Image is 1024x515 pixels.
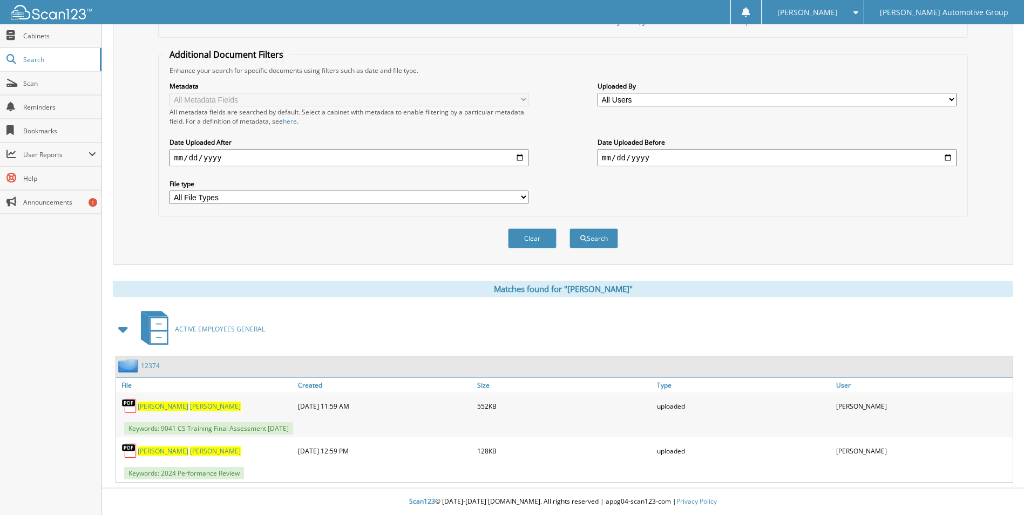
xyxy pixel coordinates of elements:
span: Keywords: 2024 Performance Review [124,467,244,479]
img: scan123-logo-white.svg [11,5,92,19]
span: [PERSON_NAME] Automotive Group [880,9,1008,16]
span: Scan123 [409,497,435,506]
div: 552KB [474,395,654,417]
span: Reminders [23,103,96,112]
div: [DATE] 11:59 AM [295,395,474,417]
legend: Additional Document Filters [164,49,289,60]
div: [DATE] 12:59 PM [295,440,474,462]
img: PDF.png [121,398,138,414]
label: Metadata [169,82,528,91]
a: Type [654,378,833,392]
span: [PERSON_NAME] [190,402,241,411]
span: Announcements [23,198,96,207]
div: © [DATE]-[DATE] [DOMAIN_NAME]. All rights reserved | appg04-scan123-com | [102,489,1024,515]
span: Keywords: 9041 CS Training Final Assessment [DATE] [124,422,293,435]
button: Clear [508,228,557,248]
span: ACTIVE EMPLOYEES GENERAL [175,324,265,334]
span: Scan [23,79,96,88]
span: [PERSON_NAME] [777,9,838,16]
a: ACTIVE EMPLOYEES GENERAL [134,308,265,350]
button: Search [569,228,618,248]
label: Date Uploaded After [169,138,528,147]
div: Enhance your search for specific documents using filters such as date and file type. [164,66,961,75]
a: here [283,117,297,126]
a: Created [295,378,474,392]
input: start [169,149,528,166]
div: All metadata fields are searched by default. Select a cabinet with metadata to enable filtering b... [169,107,528,126]
span: Search [23,55,94,64]
label: File type [169,179,528,188]
a: File [116,378,295,392]
span: User Reports [23,150,89,159]
label: Uploaded By [598,82,957,91]
a: 12374 [141,361,160,370]
span: [PERSON_NAME] [190,446,241,456]
label: Date Uploaded Before [598,138,957,147]
img: PDF.png [121,443,138,459]
div: uploaded [654,395,833,417]
a: [PERSON_NAME] [PERSON_NAME] [138,402,241,411]
div: [PERSON_NAME] [833,395,1013,417]
div: 1 [89,198,97,207]
div: 128KB [474,440,654,462]
div: uploaded [654,440,833,462]
div: [PERSON_NAME] [833,440,1013,462]
img: folder2.png [118,359,141,372]
a: Size [474,378,654,392]
div: Matches found for "[PERSON_NAME]" [113,281,1013,297]
span: [PERSON_NAME] [138,446,188,456]
iframe: Chat Widget [970,463,1024,515]
span: [PERSON_NAME] [138,402,188,411]
span: Bookmarks [23,126,96,135]
a: User [833,378,1013,392]
a: [PERSON_NAME] [PERSON_NAME] [138,446,241,456]
a: Privacy Policy [676,497,717,506]
span: Cabinets [23,31,96,40]
span: Help [23,174,96,183]
input: end [598,149,957,166]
